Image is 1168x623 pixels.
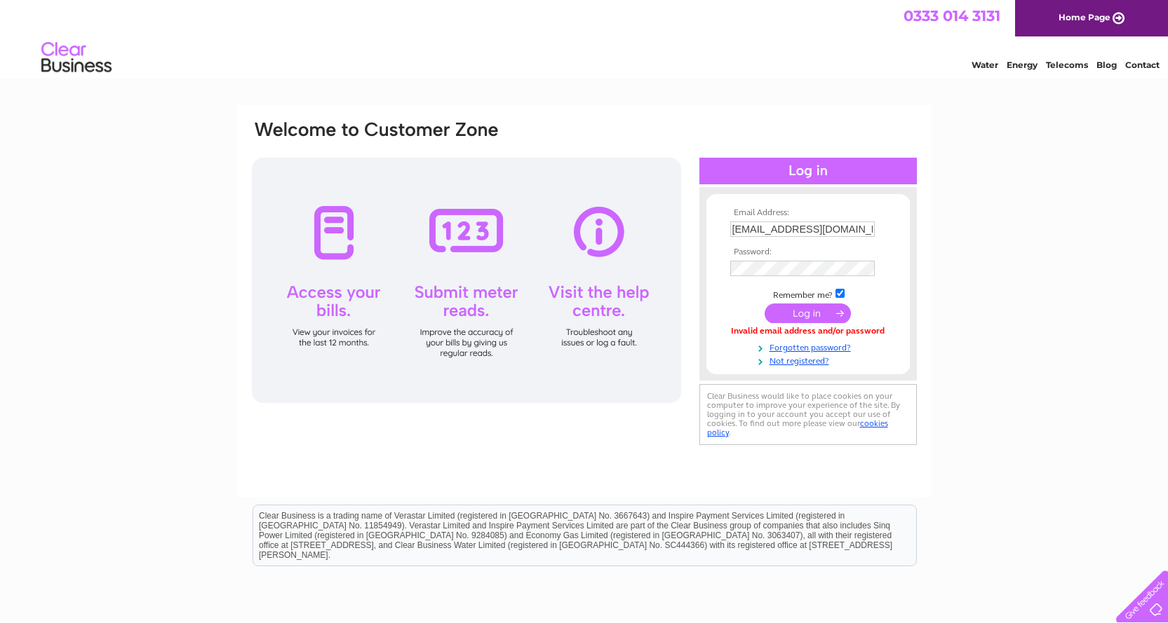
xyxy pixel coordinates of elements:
[727,287,890,301] td: Remember me?
[730,340,890,353] a: Forgotten password?
[904,7,1000,25] a: 0333 014 3131
[727,208,890,218] th: Email Address:
[730,353,890,367] a: Not registered?
[253,8,916,68] div: Clear Business is a trading name of Verastar Limited (registered in [GEOGRAPHIC_DATA] No. 3667643...
[1125,60,1160,70] a: Contact
[707,418,888,437] a: cookies policy
[972,60,998,70] a: Water
[1096,60,1117,70] a: Blog
[727,247,890,257] th: Password:
[730,327,886,336] div: Invalid email address and/or password
[699,384,917,445] div: Clear Business would like to place cookies on your computer to improve your experience of the sit...
[41,36,112,79] img: logo.png
[765,303,851,323] input: Submit
[1007,60,1038,70] a: Energy
[1046,60,1088,70] a: Telecoms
